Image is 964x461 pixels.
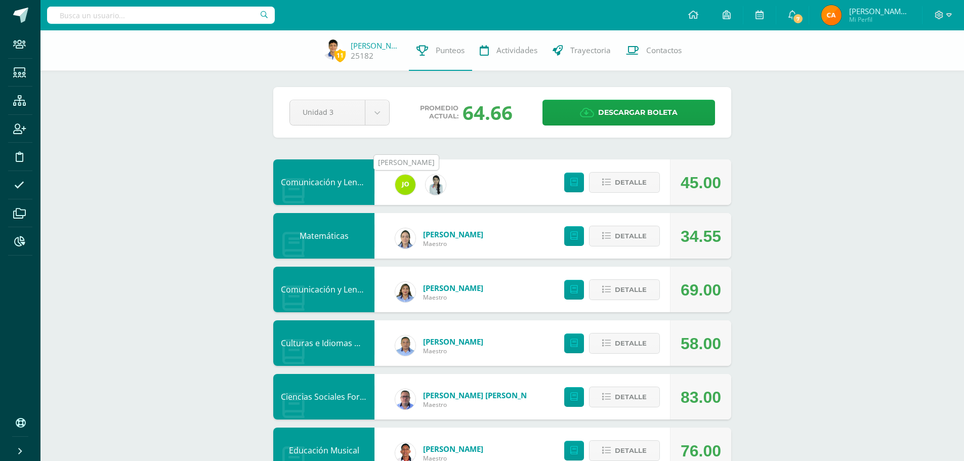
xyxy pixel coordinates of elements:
[281,177,450,188] a: Comunicación y Lenguaje, Idioma Extranjero
[792,13,804,24] span: 7
[423,444,483,454] a: [PERSON_NAME]
[615,441,647,460] span: Detalle
[289,445,359,456] a: Educación Musical
[290,100,389,125] a: Unidad 3
[423,283,483,293] a: [PERSON_NAME]
[436,45,465,56] span: Punteos
[849,6,910,16] span: [PERSON_NAME] Santiago [PERSON_NAME]
[615,227,647,245] span: Detalle
[273,159,374,205] div: Comunicación y Lenguaje, Idioma Extranjero
[423,390,544,400] a: [PERSON_NAME] [PERSON_NAME]
[395,228,415,248] img: 564a5008c949b7a933dbd60b14cd9c11.png
[423,400,544,409] span: Maestro
[273,320,374,366] div: Culturas e Idiomas Mayas Garífuna o Xinca
[281,338,443,349] a: Culturas e Idiomas Mayas Garífuna o Xinca
[681,214,721,259] div: 34.55
[589,226,660,246] button: Detalle
[545,30,618,71] a: Trayectoria
[420,104,458,120] span: Promedio actual:
[351,40,401,51] a: [PERSON_NAME]
[423,239,483,248] span: Maestro
[615,280,647,299] span: Detalle
[395,389,415,409] img: 13b0349025a0e0de4e66ee4ed905f431.png
[681,267,721,313] div: 69.00
[615,173,647,192] span: Detalle
[281,391,504,402] a: Ciencias Sociales Formación Ciudadana e Interculturalidad
[589,333,660,354] button: Detalle
[303,100,352,124] span: Unidad 3
[849,15,910,24] span: Mi Perfil
[463,99,513,125] div: 64.66
[646,45,682,56] span: Contactos
[589,279,660,300] button: Detalle
[334,49,346,62] span: 11
[323,39,343,60] img: 48f4869337afcfa53168c37115b0591e.png
[300,230,349,241] a: Matemáticas
[378,157,435,167] div: [PERSON_NAME]
[423,347,483,355] span: Maestro
[589,440,660,461] button: Detalle
[47,7,275,24] input: Busca un usuario...
[821,5,842,25] img: af9f1233f962730253773e8543f9aabb.png
[395,336,415,356] img: 58211983430390fd978f7a65ba7f1128.png
[496,45,537,56] span: Actividades
[615,388,647,406] span: Detalle
[281,284,439,295] a: Comunicación y Lenguaje Idioma Español
[472,30,545,71] a: Actividades
[409,30,472,71] a: Punteos
[423,337,483,347] a: [PERSON_NAME]
[542,100,715,125] a: Descargar boleta
[681,374,721,420] div: 83.00
[681,160,721,205] div: 45.00
[395,282,415,302] img: d5f85972cab0d57661bd544f50574cc9.png
[589,172,660,193] button: Detalle
[426,175,446,195] img: 937d777aa527c70189f9fb3facc5f1f6.png
[423,293,483,302] span: Maestro
[423,229,483,239] a: [PERSON_NAME]
[681,321,721,366] div: 58.00
[618,30,689,71] a: Contactos
[615,334,647,353] span: Detalle
[589,387,660,407] button: Detalle
[273,374,374,420] div: Ciencias Sociales Formación Ciudadana e Interculturalidad
[598,100,678,125] span: Descargar boleta
[273,267,374,312] div: Comunicación y Lenguaje Idioma Español
[273,213,374,259] div: Matemáticas
[570,45,611,56] span: Trayectoria
[351,51,373,61] a: 25182
[395,175,415,195] img: 79eb5cb28572fb7ebe1e28c28929b0fa.png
